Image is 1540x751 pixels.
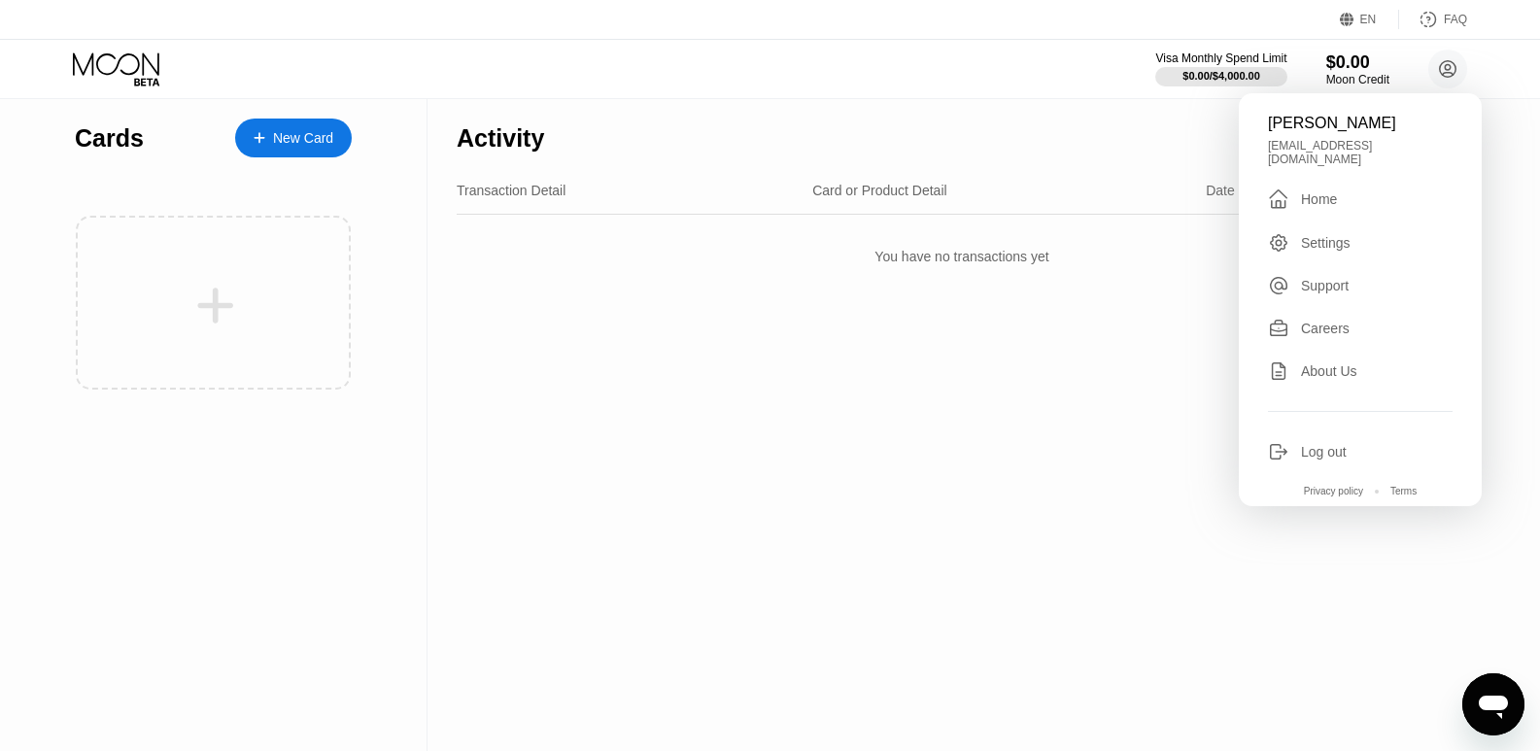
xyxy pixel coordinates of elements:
[273,130,333,147] div: New Card
[235,119,352,157] div: New Card
[1326,52,1389,73] div: $0.00
[1268,318,1453,339] div: Careers
[1326,73,1389,86] div: Moon Credit
[1399,10,1467,29] div: FAQ
[1390,486,1417,496] div: Terms
[1268,188,1289,211] div: 
[457,183,565,198] div: Transaction Detail
[1268,115,1453,132] div: [PERSON_NAME]
[1444,13,1467,26] div: FAQ
[1304,486,1363,496] div: Privacy policy
[1268,441,1453,462] div: Log out
[1340,10,1399,29] div: EN
[1268,139,1453,166] div: [EMAIL_ADDRESS][DOMAIN_NAME]
[1301,321,1350,336] div: Careers
[1268,275,1453,296] div: Support
[1301,278,1349,293] div: Support
[457,124,544,153] div: Activity
[1301,363,1357,379] div: About Us
[1206,183,1281,198] div: Date & Time
[1182,70,1260,82] div: $0.00 / $4,000.00
[457,229,1467,284] div: You have no transactions yet
[1155,51,1286,86] div: Visa Monthly Spend Limit$0.00/$4,000.00
[1462,673,1524,735] iframe: Button to launch messaging window
[1155,51,1286,65] div: Visa Monthly Spend Limit
[1268,232,1453,254] div: Settings
[1301,191,1337,207] div: Home
[1326,52,1389,86] div: $0.00Moon Credit
[1268,360,1453,382] div: About Us
[812,183,947,198] div: Card or Product Detail
[1360,13,1377,26] div: EN
[1301,235,1351,251] div: Settings
[1301,444,1347,460] div: Log out
[75,124,144,153] div: Cards
[1268,188,1453,211] div: Home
